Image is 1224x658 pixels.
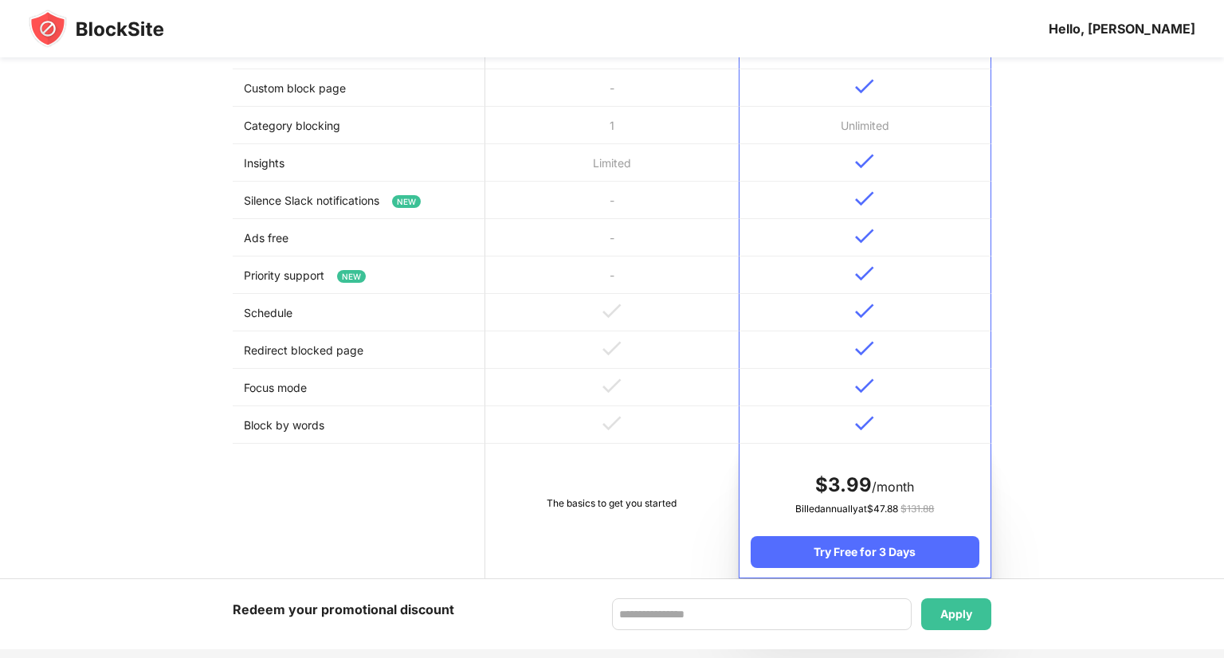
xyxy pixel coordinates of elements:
[485,107,738,144] td: 1
[855,378,874,394] img: v-blue.svg
[751,501,979,517] div: Billed annually at $ 47.88
[233,294,485,331] td: Schedule
[485,182,738,219] td: -
[900,503,934,515] span: $ 131.88
[485,257,738,294] td: -
[855,154,874,169] img: v-blue.svg
[855,341,874,356] img: v-blue.svg
[940,608,972,621] div: Apply
[233,107,485,144] td: Category blocking
[815,473,872,496] span: $ 3.99
[602,304,622,319] img: v-grey.svg
[233,598,454,621] div: Redeem your promotional discount
[485,219,738,257] td: -
[233,182,485,219] td: Silence Slack notifications
[751,536,979,568] div: Try Free for 3 Days
[739,107,991,144] td: Unlimited
[496,495,727,511] div: The basics to get you started
[855,266,874,281] img: v-blue.svg
[233,219,485,257] td: Ads free
[855,229,874,244] img: v-blue.svg
[855,79,874,94] img: v-blue.svg
[602,341,622,356] img: v-grey.svg
[233,69,485,107] td: Custom block page
[233,144,485,182] td: Insights
[392,195,421,208] span: NEW
[29,10,164,48] img: blocksite-icon-black.svg
[233,331,485,369] td: Redirect blocked page
[337,270,366,283] span: NEW
[602,378,622,394] img: v-grey.svg
[233,406,485,444] td: Block by words
[855,416,874,431] img: v-blue.svg
[602,416,622,431] img: v-grey.svg
[1049,21,1195,37] div: Hello, [PERSON_NAME]
[233,369,485,406] td: Focus mode
[751,472,979,498] div: /month
[855,191,874,206] img: v-blue.svg
[855,304,874,319] img: v-blue.svg
[485,144,738,182] td: Limited
[485,69,738,107] td: -
[233,257,485,294] td: Priority support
